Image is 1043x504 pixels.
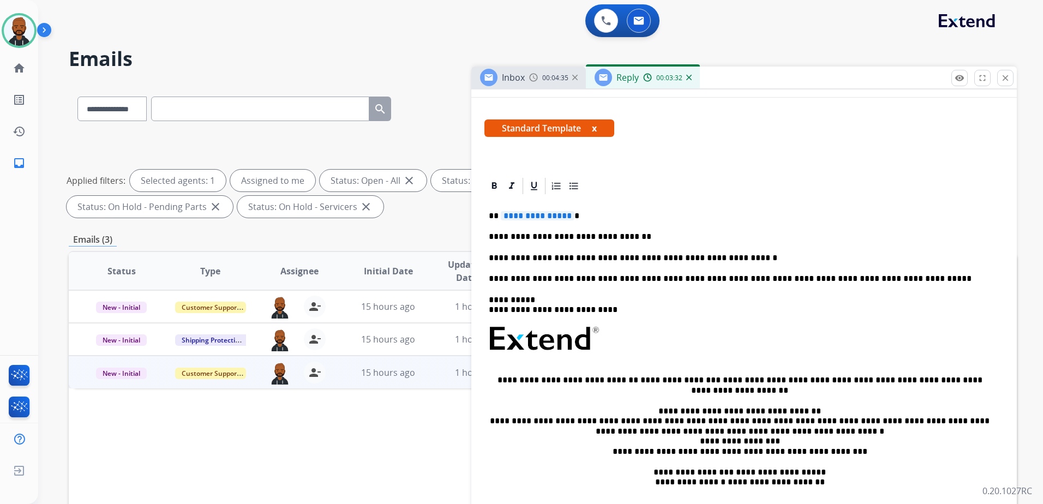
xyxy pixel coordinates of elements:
span: 1 hour ago [455,367,500,379]
span: Assignee [280,265,319,278]
div: Bullet List [566,178,582,194]
img: agent-avatar [269,362,291,385]
span: Standard Template [484,119,614,137]
span: New - Initial [96,334,147,346]
mat-icon: fullscreen [978,73,987,83]
mat-icon: person_remove [308,300,321,313]
span: Reply [616,71,639,83]
mat-icon: close [403,174,416,187]
span: Status [107,265,136,278]
div: Ordered List [548,178,565,194]
p: Applied filters: [67,174,125,187]
span: Type [200,265,220,278]
mat-icon: close [359,200,373,213]
span: 1 hour ago [455,301,500,313]
mat-icon: inbox [13,157,26,170]
img: agent-avatar [269,296,291,319]
mat-icon: person_remove [308,333,321,346]
img: agent-avatar [269,328,291,351]
span: New - Initial [96,368,147,379]
h2: Emails [69,48,1017,70]
span: Customer Support [175,368,246,379]
span: 00:04:35 [542,74,568,82]
span: 15 hours ago [361,333,415,345]
span: 15 hours ago [361,301,415,313]
span: Updated Date [442,258,491,284]
div: Bold [486,178,502,194]
span: Customer Support [175,302,246,313]
span: 1 hour ago [455,333,500,345]
mat-icon: home [13,62,26,75]
div: Italic [503,178,520,194]
mat-icon: list_alt [13,93,26,106]
span: Shipping Protection [175,334,250,346]
span: 00:03:32 [656,74,682,82]
mat-icon: history [13,125,26,138]
div: Status: Open - All [320,170,427,191]
span: Inbox [502,71,525,83]
div: Assigned to me [230,170,315,191]
mat-icon: remove_red_eye [955,73,964,83]
mat-icon: search [374,103,387,116]
p: Emails (3) [69,233,117,247]
div: Underline [526,178,542,194]
span: 15 hours ago [361,367,415,379]
div: Status: On Hold - Servicers [237,196,383,218]
span: Initial Date [364,265,413,278]
mat-icon: close [209,200,222,213]
div: Status: New - Initial [431,170,546,191]
div: Status: On Hold - Pending Parts [67,196,233,218]
img: avatar [4,15,34,46]
mat-icon: person_remove [308,366,321,379]
p: 0.20.1027RC [982,484,1032,497]
button: x [592,122,597,135]
span: New - Initial [96,302,147,313]
mat-icon: close [1000,73,1010,83]
div: Selected agents: 1 [130,170,226,191]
